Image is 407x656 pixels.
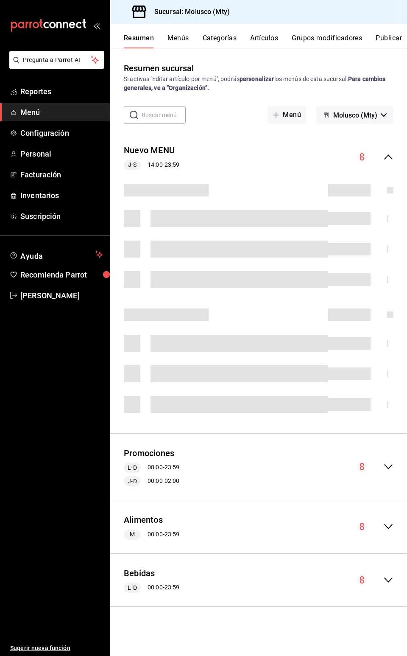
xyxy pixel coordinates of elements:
[376,34,402,48] button: Publicar
[203,34,237,48] button: Categorías
[124,476,179,486] div: 00:00 - 02:00
[110,561,407,600] div: collapse-menu-row
[124,447,174,460] button: Promociones
[124,75,393,93] div: Si activas ‘Editar artículo por menú’, podrás los menús de esta sucursal.
[110,137,407,177] div: collapse-menu-row
[110,440,407,493] div: collapse-menu-row
[124,34,154,48] button: Resumen
[316,106,393,124] button: Molusco (Mty)
[148,7,230,17] h3: Sucursal: Molusco (Mty)
[124,34,407,48] div: navigation tabs
[20,269,103,280] span: Recomienda Parrot
[124,583,140,592] span: L-D
[10,644,103,653] span: Sugerir nueva función
[20,250,92,260] span: Ayuda
[93,22,100,29] button: open_drawer_menu
[9,51,104,69] button: Pregunta a Parrot AI
[124,463,179,473] div: 08:00 - 23:59
[23,56,91,64] span: Pregunta a Parrot AI
[124,477,140,486] span: J-D
[20,148,103,160] span: Personal
[240,76,274,82] strong: personalizar
[20,107,103,118] span: Menú
[268,106,306,124] button: Menú
[20,86,103,97] span: Reportes
[126,530,138,539] span: M
[20,127,103,139] span: Configuración
[124,463,140,472] span: L-D
[124,514,163,526] button: Alimentos
[20,210,103,222] span: Suscripción
[6,62,104,70] a: Pregunta a Parrot AI
[110,507,407,547] div: collapse-menu-row
[292,34,362,48] button: Grupos modificadores
[167,34,189,48] button: Menús
[124,160,179,170] div: 14:00 - 23:59
[333,111,377,119] span: Molusco (Mty)
[124,567,155,580] button: Bebidas
[124,144,175,157] button: Nuevo MENU
[124,583,179,593] div: 00:00 - 23:59
[124,530,179,540] div: 00:00 - 23:59
[124,62,194,75] div: Resumen sucursal
[142,107,186,123] input: Buscar menú
[125,160,140,169] span: J-S
[250,34,278,48] button: Artículos
[20,169,103,180] span: Facturación
[20,290,103,301] span: [PERSON_NAME]
[20,190,103,201] span: Inventarios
